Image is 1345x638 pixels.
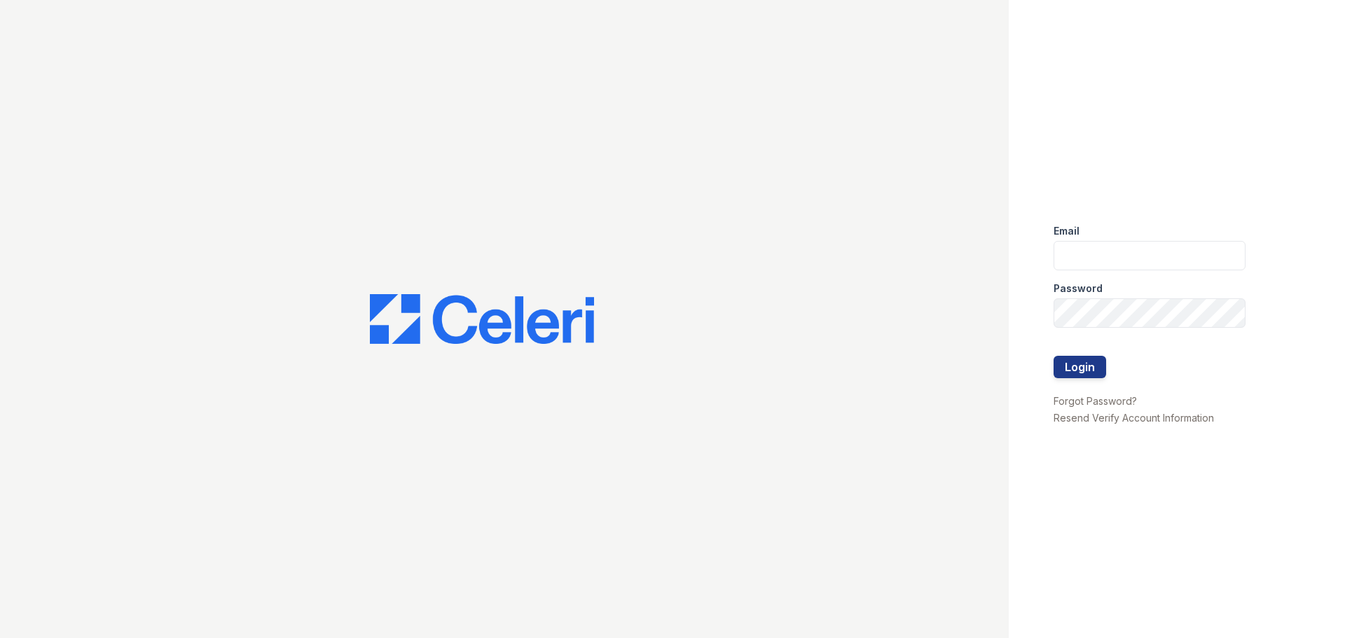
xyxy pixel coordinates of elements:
[1054,412,1214,424] a: Resend Verify Account Information
[370,294,594,345] img: CE_Logo_Blue-a8612792a0a2168367f1c8372b55b34899dd931a85d93a1a3d3e32e68fde9ad4.png
[1054,356,1106,378] button: Login
[1054,282,1103,296] label: Password
[1054,395,1137,407] a: Forgot Password?
[1054,224,1080,238] label: Email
